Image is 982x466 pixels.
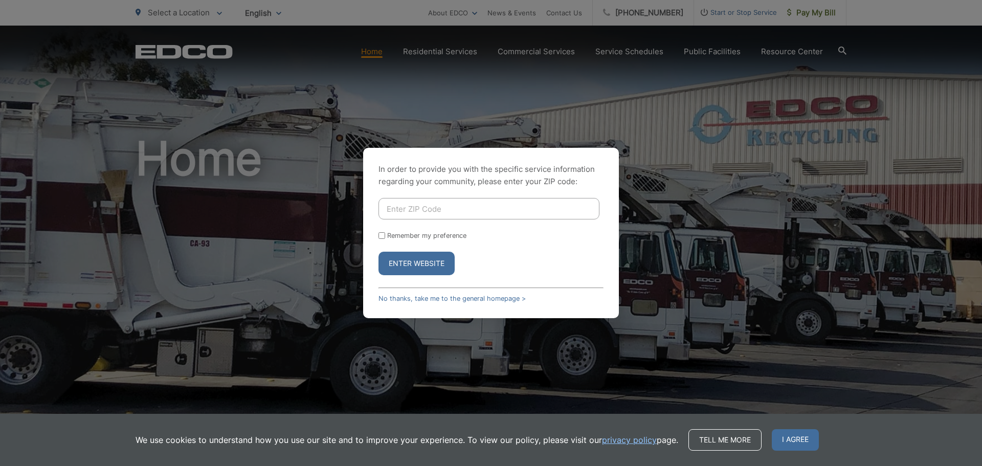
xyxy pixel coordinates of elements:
[378,295,526,302] a: No thanks, take me to the general homepage >
[378,198,599,219] input: Enter ZIP Code
[772,429,819,451] span: I agree
[378,163,604,188] p: In order to provide you with the specific service information regarding your community, please en...
[602,434,657,446] a: privacy policy
[387,232,466,239] label: Remember my preference
[136,434,678,446] p: We use cookies to understand how you use our site and to improve your experience. To view our pol...
[378,252,455,275] button: Enter Website
[688,429,762,451] a: Tell me more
